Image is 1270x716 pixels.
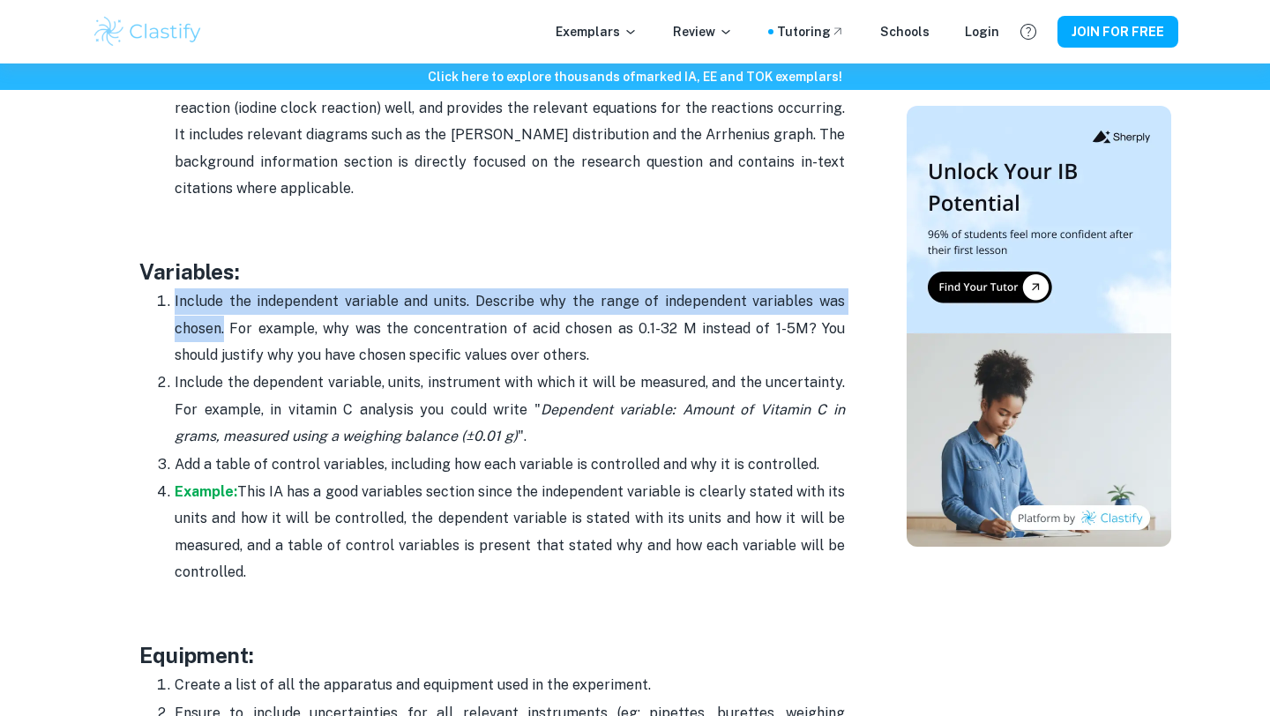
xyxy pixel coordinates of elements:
[175,479,845,586] p: This IA has a good variables section since the independent variable is clearly stated with its un...
[1013,17,1043,47] button: Help and Feedback
[175,672,845,698] p: Create a list of all the apparatus and equipment used in the experiment.
[880,22,930,41] a: Schools
[907,106,1171,547] img: Thumbnail
[139,639,845,671] h3: Equipment:
[175,288,845,369] p: Include the independent variable and units. Describe why the range of independent variables was c...
[175,68,845,202] p: This IA has good background information since it describes the chemistry behind t
[92,14,204,49] img: Clastify logo
[777,22,845,41] a: Tutoring
[175,72,845,197] span: he main reaction (iodine clock reaction) well, and provides the relevant equations for the reacti...
[139,256,845,287] h3: Variables:
[4,67,1266,86] h6: Click here to explore thousands of marked IA, EE and TOK exemplars !
[175,369,845,450] p: Include the dependent variable, units, instrument with which it will be measured, and the uncerta...
[1057,16,1178,48] button: JOIN FOR FREE
[673,22,733,41] p: Review
[965,22,999,41] a: Login
[175,483,237,500] a: Example:
[556,22,638,41] p: Exemplars
[175,451,845,478] p: Add a table of control variables, including how each variable is controlled and why it is control...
